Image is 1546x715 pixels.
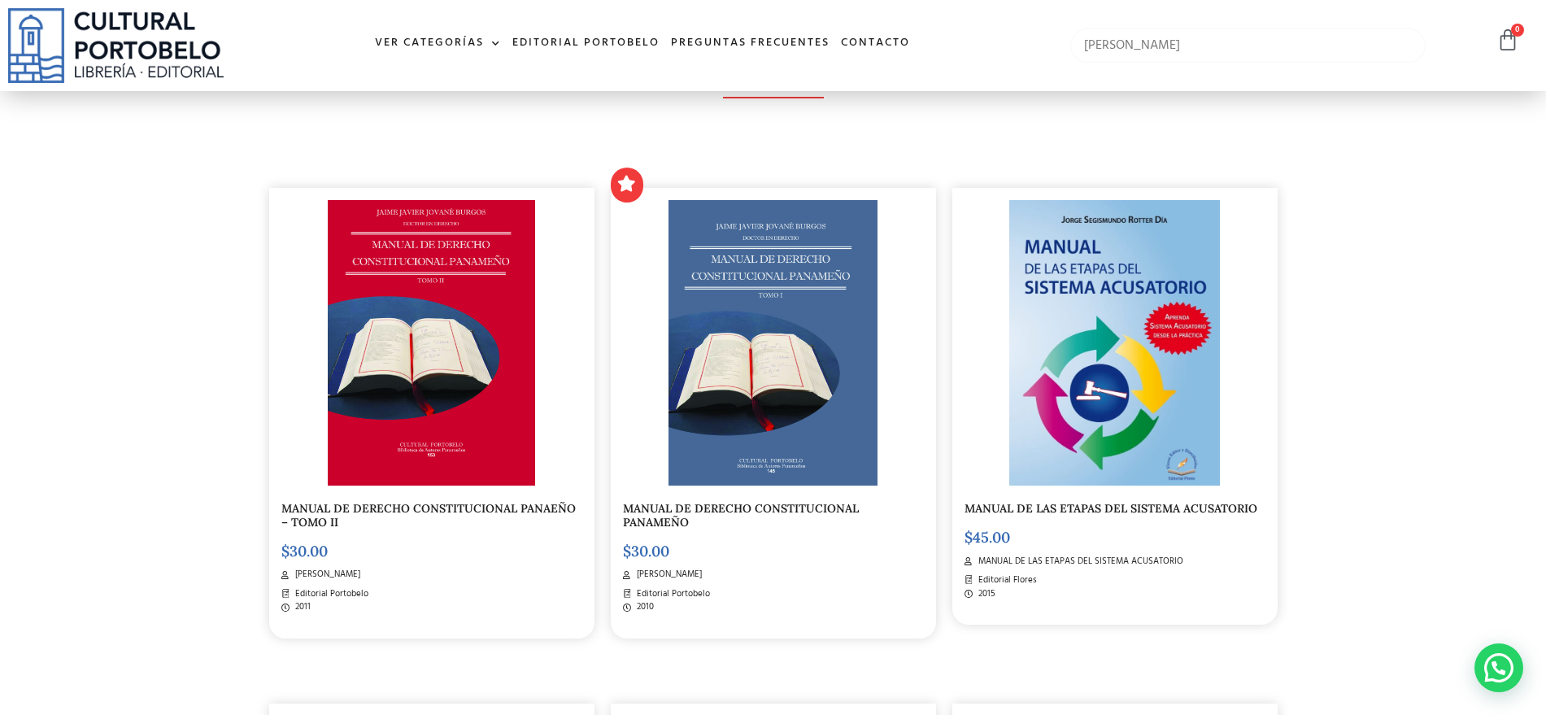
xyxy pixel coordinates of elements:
bdi: 30.00 [281,542,328,560]
img: BA-145-JOVANE-CONSTITUCIONAL-01 [668,200,877,486]
a: Contacto [835,26,916,61]
a: 0 [1496,28,1519,52]
img: ba-153-jovane.constitucional ultimo-01 [328,200,535,486]
a: MANUAL DE LAS ETAPAS DEL SISTEMA ACUSATORIO [965,501,1257,516]
a: Ver Categorías [369,26,507,61]
bdi: 30.00 [623,542,669,560]
input: Búsqueda [1070,28,1426,63]
a: MANUAL DE DERECHO CONSTITUCIONAL PANAEÑO – TOMO II [281,501,576,530]
span: [PERSON_NAME] [633,568,702,582]
span: $ [281,542,290,560]
img: manual_de_las_etapas-2.jpg [1009,200,1221,486]
span: MANUAL DE LAS ETAPAS DEL SISTEMA ACUSATORIO [974,555,1183,569]
span: $ [965,528,973,547]
span: 2015 [974,587,995,601]
span: $ [623,542,631,560]
bdi: 45.00 [965,528,1010,547]
a: Editorial Portobelo [507,26,665,61]
a: Preguntas frecuentes [665,26,835,61]
a: MANUAL DE DERECHO CONSTITUCIONAL PANAMEÑO [623,501,859,530]
span: Editorial Portobelo [291,587,368,601]
span: 0 [1511,24,1524,37]
span: Editorial Portobelo [633,587,710,601]
span: [PERSON_NAME] [291,568,360,582]
span: 2011 [291,600,311,614]
span: 2010 [633,600,654,614]
span: Editorial Flores [974,573,1037,587]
